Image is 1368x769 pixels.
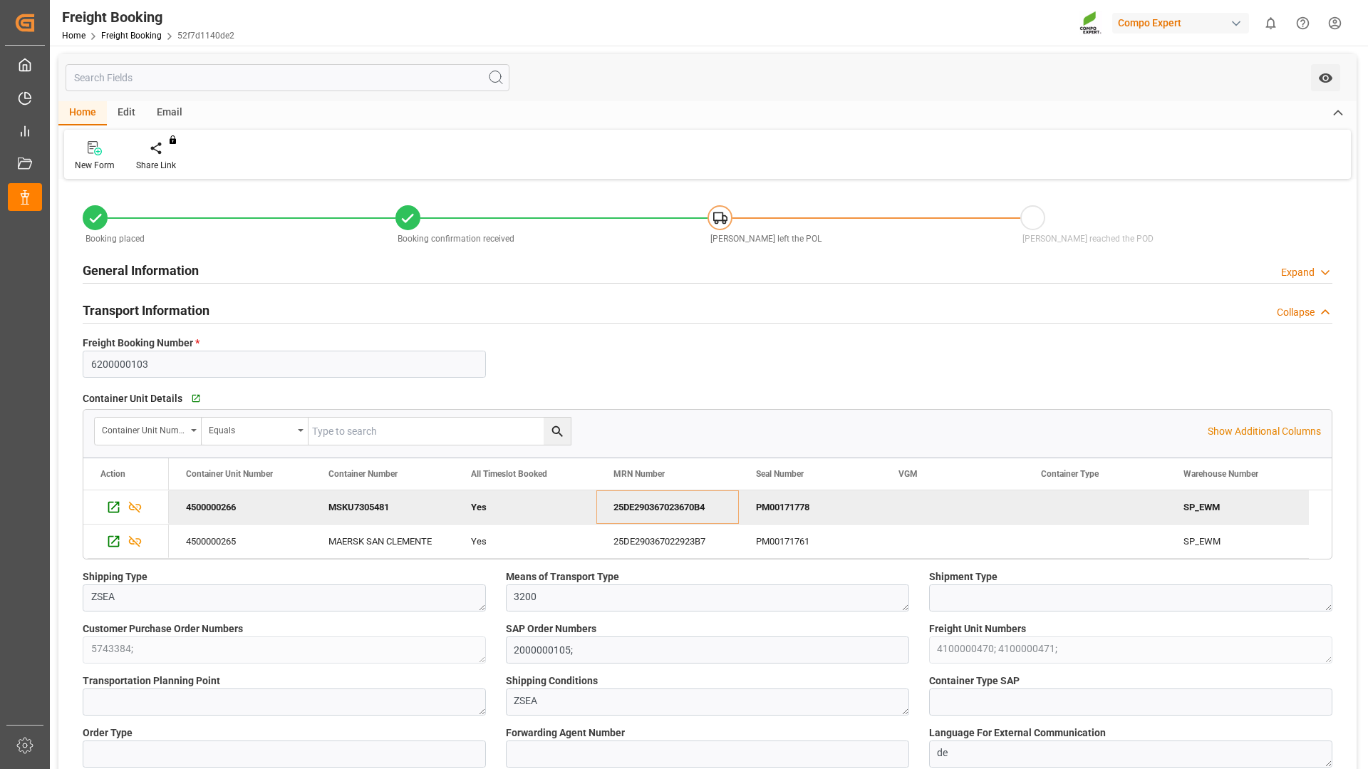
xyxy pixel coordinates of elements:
[506,569,619,584] span: Means of Transport Type
[1041,469,1099,479] span: Container Type
[146,101,193,125] div: Email
[398,234,514,244] span: Booking confirmation received
[471,525,579,558] div: Yes
[169,490,311,524] div: 4500000266
[1166,490,1309,524] div: SP_EWM
[929,569,997,584] span: Shipment Type
[506,726,625,740] span: Forwarding Agent Number
[83,673,220,688] span: Transportation Planning Point
[83,584,486,611] textarea: ZSEA
[102,420,186,437] div: Container Unit Number
[1022,234,1154,244] span: [PERSON_NAME] reached the POD
[613,469,665,479] span: MRN Number
[85,234,145,244] span: Booking placed
[929,636,1332,664] textarea: 4100000470; 4100000471;
[1255,7,1287,39] button: show 0 new notifications
[83,490,169,525] div: Press SPACE to deselect this row.
[1112,13,1249,33] div: Compo Expert
[471,469,547,479] span: All Timeslot Booked
[1311,64,1340,91] button: open menu
[710,234,822,244] span: [PERSON_NAME] left the POL
[83,261,199,280] h2: General Information
[83,636,486,664] textarea: 5743384;
[1112,9,1255,36] button: Compo Expert
[739,490,881,524] div: PM00171778
[1281,265,1315,280] div: Expand
[328,469,398,479] span: Container Number
[83,726,133,740] span: Order Type
[929,740,1332,768] textarea: de
[596,525,739,558] div: 25DE290367022923B7
[596,490,739,524] div: 25DE290367023670B4
[83,336,199,351] span: Freight Booking Number
[75,159,115,172] div: New Form
[1166,525,1309,558] div: SP_EWM
[66,64,509,91] input: Search Fields
[756,469,804,479] span: Seal Number
[929,673,1020,688] span: Container Type SAP
[101,31,162,41] a: Freight Booking
[95,418,202,445] button: open menu
[169,525,1309,559] div: Press SPACE to select this row.
[202,418,309,445] button: open menu
[929,726,1106,740] span: Language For External Communication
[62,6,234,28] div: Freight Booking
[83,391,182,406] span: Container Unit Details
[471,491,579,524] div: Yes
[506,621,596,636] span: SAP Order Numbers
[169,525,311,558] div: 4500000265
[898,469,918,479] span: VGM
[544,418,571,445] button: search button
[107,101,146,125] div: Edit
[1183,469,1258,479] span: Warehouse Number
[209,420,293,437] div: Equals
[62,31,85,41] a: Home
[311,525,454,558] div: MAERSK SAN CLEMENTE
[83,301,209,320] h2: Transport Information
[311,490,454,524] div: MSKU7305481
[1208,424,1321,439] p: Show Additional Columns
[83,569,147,584] span: Shipping Type
[83,621,243,636] span: Customer Purchase Order Numbers
[929,621,1026,636] span: Freight Unit Numbers
[58,101,107,125] div: Home
[506,673,598,688] span: Shipping Conditions
[83,525,169,559] div: Press SPACE to select this row.
[506,688,909,716] textarea: ZSEA
[169,490,1309,525] div: Press SPACE to deselect this row.
[506,584,909,611] textarea: 3200
[739,525,881,558] div: PM00171761
[1079,11,1102,36] img: Screenshot%202023-09-29%20at%2010.02.21.png_1712312052.png
[309,418,571,445] input: Type to search
[100,469,125,479] div: Action
[186,469,273,479] span: Container Unit Number
[1287,7,1319,39] button: Help Center
[1277,305,1315,320] div: Collapse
